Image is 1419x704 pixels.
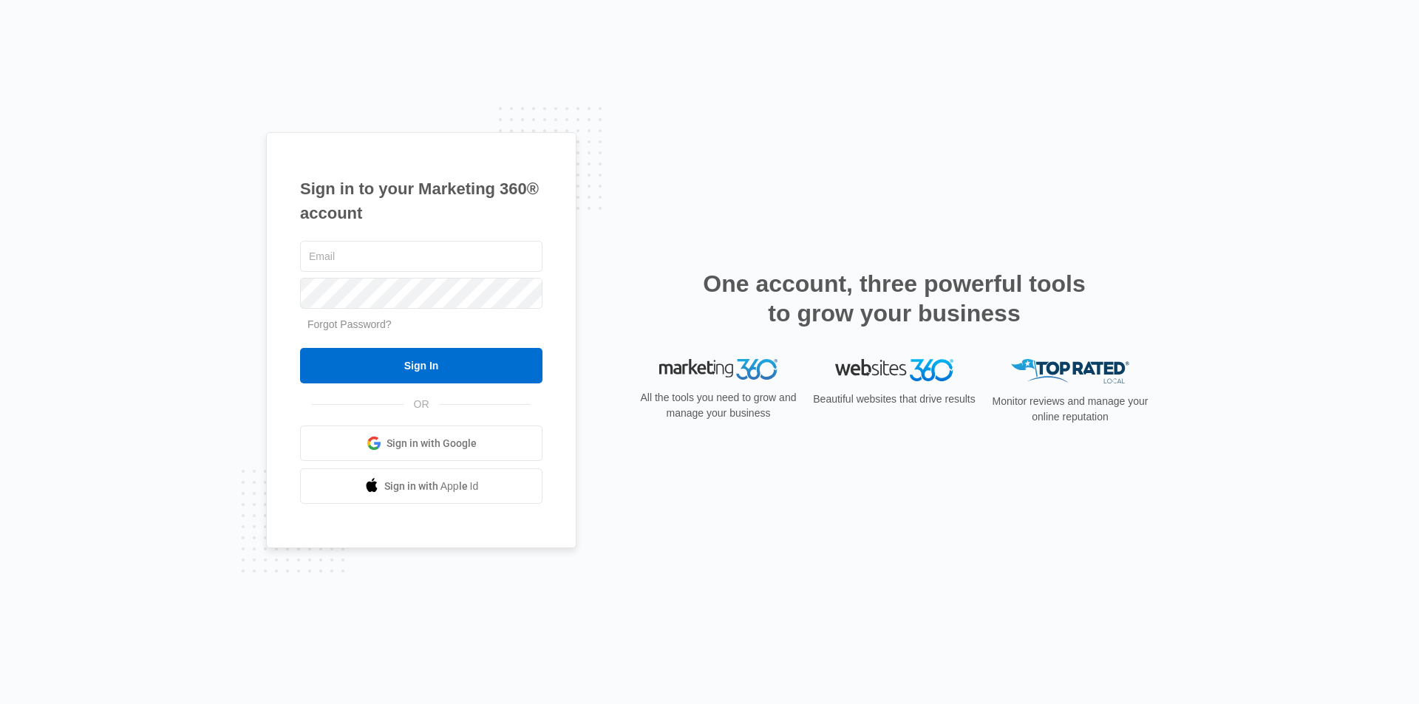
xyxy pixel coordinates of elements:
[387,436,477,451] span: Sign in with Google
[811,392,977,407] p: Beautiful websites that drive results
[300,426,542,461] a: Sign in with Google
[300,241,542,272] input: Email
[307,318,392,330] a: Forgot Password?
[636,390,801,421] p: All the tools you need to grow and manage your business
[659,359,777,380] img: Marketing 360
[1011,359,1129,383] img: Top Rated Local
[987,394,1153,425] p: Monitor reviews and manage your online reputation
[300,348,542,383] input: Sign In
[404,397,440,412] span: OR
[835,359,953,380] img: Websites 360
[384,479,479,494] span: Sign in with Apple Id
[300,177,542,225] h1: Sign in to your Marketing 360® account
[698,269,1090,328] h2: One account, three powerful tools to grow your business
[300,468,542,504] a: Sign in with Apple Id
